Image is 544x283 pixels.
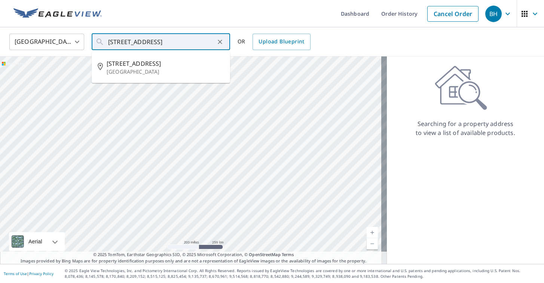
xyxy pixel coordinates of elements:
[107,59,224,68] span: [STREET_ADDRESS]
[29,271,54,276] a: Privacy Policy
[238,34,311,50] div: OR
[65,268,540,279] p: © 2025 Eagle View Technologies, Inc. and Pictometry International Corp. All Rights Reserved. Repo...
[249,252,280,257] a: OpenStreetMap
[485,6,502,22] div: BH
[13,8,102,19] img: EV Logo
[367,227,378,238] a: Current Level 5, Zoom In
[253,34,310,50] a: Upload Blueprint
[259,37,304,46] span: Upload Blueprint
[215,37,225,47] button: Clear
[4,271,27,276] a: Terms of Use
[26,232,45,251] div: Aerial
[4,271,54,276] p: |
[93,252,294,258] span: © 2025 TomTom, Earthstar Geographics SIO, © 2025 Microsoft Corporation, ©
[9,31,84,52] div: [GEOGRAPHIC_DATA]
[427,6,479,22] a: Cancel Order
[108,31,215,52] input: Search by address or latitude-longitude
[9,232,65,251] div: Aerial
[282,252,294,257] a: Terms
[367,238,378,249] a: Current Level 5, Zoom Out
[107,68,224,76] p: [GEOGRAPHIC_DATA]
[415,119,516,137] p: Searching for a property address to view a list of available products.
